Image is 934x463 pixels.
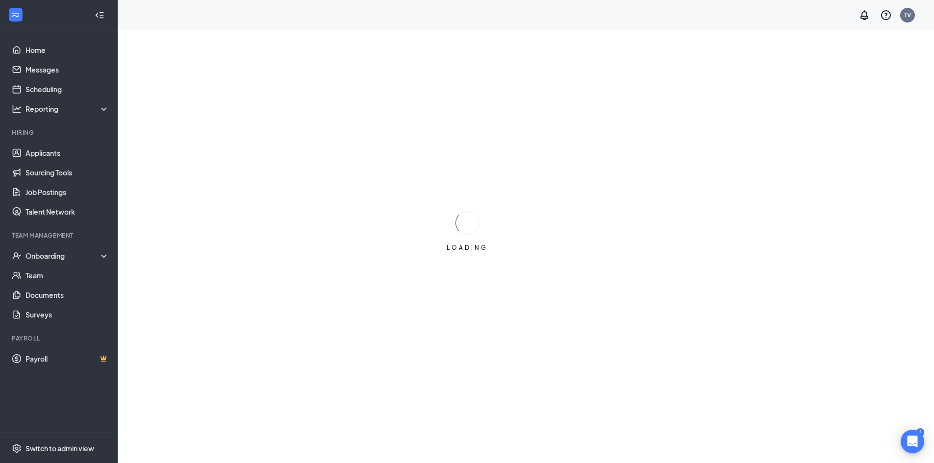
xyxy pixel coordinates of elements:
svg: UserCheck [12,251,22,261]
svg: WorkstreamLogo [11,10,21,20]
svg: QuestionInfo [880,9,892,21]
div: LOADING [443,244,492,252]
a: Talent Network [25,202,109,221]
a: Job Postings [25,182,109,202]
a: Scheduling [25,79,109,99]
svg: Analysis [12,104,22,114]
div: TV [904,11,911,19]
div: Payroll [12,334,107,342]
div: Reporting [25,104,110,114]
div: Team Management [12,231,107,240]
div: Switch to admin view [25,443,94,453]
div: Open Intercom Messenger [901,430,924,453]
a: Surveys [25,305,109,324]
a: Applicants [25,143,109,163]
div: Hiring [12,128,107,137]
a: Documents [25,285,109,305]
svg: Collapse [95,10,104,20]
svg: Settings [12,443,22,453]
a: Home [25,40,109,60]
div: Onboarding [25,251,101,261]
a: Sourcing Tools [25,163,109,182]
div: 4 [916,428,924,437]
a: PayrollCrown [25,349,109,368]
a: Team [25,266,109,285]
svg: Notifications [858,9,870,21]
a: Messages [25,60,109,79]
